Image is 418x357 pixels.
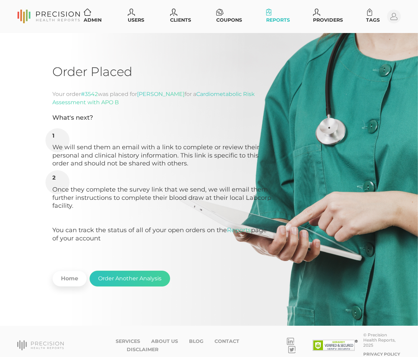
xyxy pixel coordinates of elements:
[52,174,273,242] li: Once they complete the survey link that we send, we will email them further instructions to compl...
[116,338,140,344] a: Services
[263,7,294,26] a: Reports
[189,338,203,344] a: Blog
[81,91,98,97] span: #3542
[52,271,87,286] a: Home
[52,226,273,242] p: You can track the status of all of your open orders on the page of your account
[363,332,401,348] div: © Precision Health Reports, 2025
[137,91,185,97] span: [PERSON_NAME]
[363,351,400,357] a: Privacy Policy
[52,90,273,107] div: Your order was placed for for a
[310,7,347,26] a: Providers
[81,7,108,26] a: Admin
[227,226,251,234] a: Reports
[313,340,358,351] img: SSL site seal - click to verify
[125,7,151,26] a: Users
[151,338,178,344] a: About Us
[213,7,247,26] a: Coupons
[90,271,170,286] button: Order Another Analysis
[215,338,239,344] a: Contact
[52,114,273,127] h5: What's next?
[52,64,366,79] h1: Order Placed
[52,132,273,168] li: We will send them an email with a link to complete or review their personal and clinical history ...
[363,7,387,26] a: Tags
[167,7,197,26] a: Clients
[127,347,158,353] a: Disclaimer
